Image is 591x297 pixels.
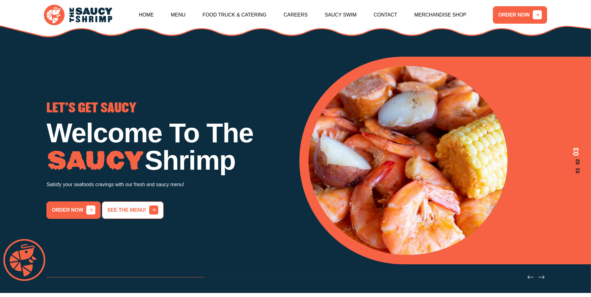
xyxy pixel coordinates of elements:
[570,148,582,156] span: 03
[374,2,397,28] a: Contact
[46,120,292,174] h1: Welcome To The Shrimp
[46,151,145,171] img: Image
[284,2,307,28] a: Careers
[308,66,508,255] img: Banner Image
[46,102,292,219] div: 1 / 3
[46,102,136,115] span: LET'S GET SAUCY
[325,2,356,28] a: Saucy Swim
[538,274,545,280] button: Next slide
[44,5,112,25] img: logo
[308,66,582,255] div: 3 / 3
[139,2,154,28] a: Home
[527,274,534,280] button: Previous slide
[46,180,292,189] p: Satisfy your seafoods cravings with our fresh and saucy menu!
[46,201,101,219] a: order now
[570,168,582,173] span: 01
[493,6,547,24] a: ORDER NOW
[203,2,267,28] a: Food Truck & Catering
[414,2,466,28] a: Merchandise Shop
[570,159,582,165] span: 02
[171,2,185,28] a: Menu
[102,201,163,219] a: See the menu!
